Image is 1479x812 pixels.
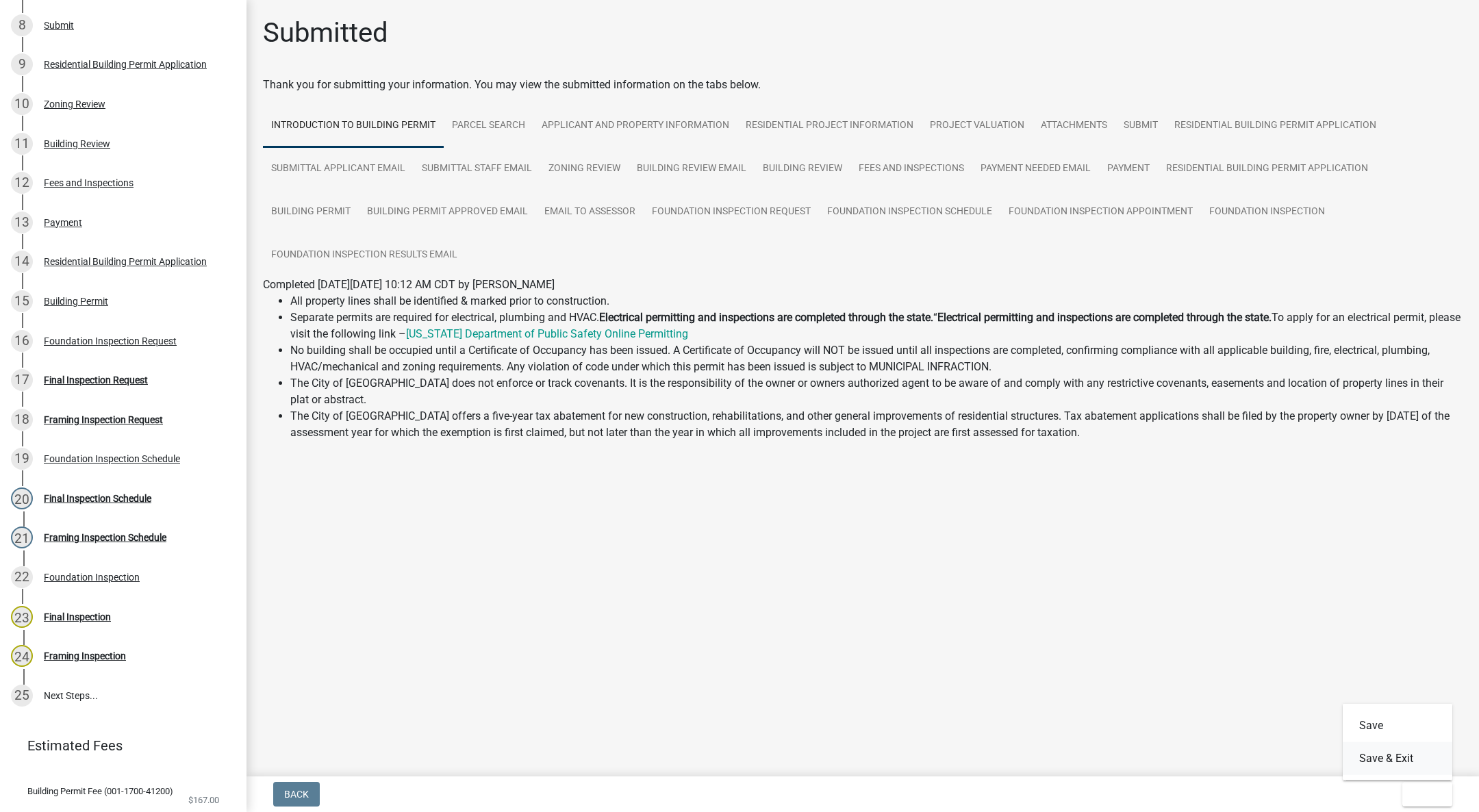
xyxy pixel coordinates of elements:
a: Email to Assessor [536,190,644,234]
div: 10 [11,93,33,115]
div: Framing Inspection Request [44,415,163,424]
a: Introduction to Building Permit [263,104,444,148]
div: Final Inspection Schedule [44,494,151,503]
button: Save [1343,709,1452,742]
a: Submittal Staff Email [414,147,540,191]
a: Parcel search [444,104,533,148]
div: 9 [11,53,33,75]
div: Final Inspection Request [44,375,148,385]
div: Thank you for submitting your information. You may view the submitted information on the tabs below. [263,77,1463,93]
a: Submit [1115,104,1166,148]
div: 17 [11,369,33,391]
a: Building Review Email [629,147,755,191]
div: Exit [1343,704,1452,781]
div: 8 [11,14,33,36]
div: Building Review [44,139,110,149]
div: 20 [11,487,33,509]
div: 13 [11,212,33,233]
div: 24 [11,645,33,667]
a: Foundation Inspection Results Email [263,233,466,277]
a: Payment Needed Email [972,147,1099,191]
strong: Electrical permitting and inspections are completed through the state. [937,311,1272,324]
a: Submittal Applicant Email [263,147,414,191]
a: Project Valuation [922,104,1033,148]
a: Foundation Inspection Schedule [819,190,1000,234]
a: Applicant and Property Information [533,104,737,148]
li: The City of [GEOGRAPHIC_DATA] does not enforce or track covenants. It is the responsibility of th... [290,375,1463,408]
div: Foundation Inspection Schedule [44,454,180,464]
div: Framing Inspection Schedule [44,533,166,542]
div: Building Permit [44,296,108,306]
div: 21 [11,526,33,548]
div: 15 [11,290,33,312]
div: Residential Building Permit Application [44,257,207,266]
li: No building shall be occupied until a Certificate of Occupancy has been issued. A Certificate of ... [290,342,1463,375]
span: Completed [DATE][DATE] 10:12 AM CDT by [PERSON_NAME] [263,278,555,291]
a: Foundation Inspection Request [644,190,819,234]
a: Foundation Inspection [1201,190,1333,234]
div: Residential Building Permit Application [44,60,207,69]
a: Residential Project Information [737,104,922,148]
a: Attachments [1033,104,1115,148]
div: Payment [44,218,82,227]
a: Fees and Inspections [850,147,972,191]
div: Framing Inspection [44,651,126,661]
div: Foundation Inspection [44,572,140,582]
strong: Electrical permitting and inspections are completed through the state. [599,311,933,324]
a: Residential Building Permit Application [1158,147,1376,191]
a: Building Review [755,147,850,191]
div: 18 [11,409,33,431]
div: 14 [11,251,33,272]
a: Building Permit [263,190,359,234]
div: Zoning Review [44,99,105,109]
li: All property lines shall be identified & marked prior to construction. [290,293,1463,309]
div: Submit [44,21,74,30]
div: 12 [11,172,33,194]
a: Payment [1099,147,1158,191]
div: Foundation Inspection Request [44,336,177,346]
div: Final Inspection [44,612,111,622]
span: $167.00 [188,796,219,804]
span: Back [284,789,309,800]
span: Exit [1413,789,1433,800]
a: [US_STATE] Department of Public Safety Online Permitting [406,327,688,340]
div: 19 [11,448,33,470]
li: Separate permits are required for electrical, plumbing and HVAC. “ To apply for an electrical per... [290,309,1463,342]
a: Estimated Fees [11,732,225,759]
div: 23 [11,606,33,628]
a: Residential Building Permit Application [1166,104,1385,148]
a: Building Permit Approved Email [359,190,536,234]
div: 22 [11,566,33,588]
a: Zoning Review [540,147,629,191]
div: 25 [11,685,33,707]
button: Save & Exit [1343,742,1452,775]
div: 11 [11,133,33,155]
button: Back [273,782,320,807]
a: Foundation Inspection Appointment [1000,190,1201,234]
div: Fees and Inspections [44,178,134,188]
li: The City of [GEOGRAPHIC_DATA] offers a five-year tax abatement for new construction, rehabilitati... [290,408,1463,441]
button: Exit [1402,782,1452,807]
div: 16 [11,330,33,352]
span: Building Permit Fee (001-1700-41200) [27,787,173,796]
h1: Submitted [263,16,388,49]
